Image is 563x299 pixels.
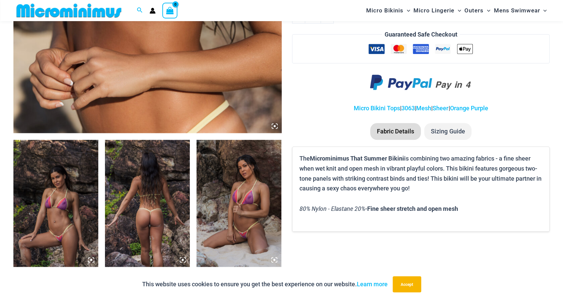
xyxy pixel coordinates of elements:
[401,105,415,112] a: 3063
[382,29,460,40] legend: Guaranteed Safe Checkout
[363,1,550,20] nav: Site Navigation
[412,2,463,19] a: Micro LingerieMenu ToggleMenu Toggle
[142,279,388,289] p: This website uses cookies to ensure you get the best experience on our website.
[492,2,548,19] a: Mens SwimwearMenu ToggleMenu Toggle
[484,2,490,19] span: Menu Toggle
[413,2,454,19] span: Micro Lingerie
[364,2,412,19] a: Micro BikinisMenu ToggleMenu Toggle
[470,105,488,112] a: Purple
[366,2,403,19] span: Micro Bikinis
[450,105,469,112] a: Orange
[540,2,547,19] span: Menu Toggle
[393,276,421,292] button: Accept
[162,3,178,18] a: View Shopping Cart, empty
[463,2,492,19] a: OutersMenu ToggleMenu Toggle
[433,105,448,112] a: Sheer
[299,204,365,213] i: 80% Nylon - Elastane 20%
[299,204,543,214] p: -
[464,2,484,19] span: Outers
[14,3,124,18] img: MM SHOP LOGO FLAT
[367,204,458,213] b: Fine sheer stretch and open mesh
[416,105,431,112] a: Mesh
[403,2,410,19] span: Menu Toggle
[196,140,281,267] img: That Summer Heat Wave 3063 Tri Top 4303 Micro Bottom
[105,140,190,267] img: That Summer Heat Wave 3063 Tri Top 4303 Micro Bottom
[13,140,98,267] img: That Summer Heat Wave 3063 Tri Top 4303 Micro Bottom
[370,123,421,140] li: Fabric Details
[424,123,471,140] li: Sizing Guide
[494,2,540,19] span: Mens Swimwear
[454,2,461,19] span: Menu Toggle
[309,154,404,162] b: Microminimus That Summer Bikini
[137,6,143,15] a: Search icon link
[150,8,156,14] a: Account icon link
[357,281,388,288] a: Learn more
[354,105,400,112] a: Micro Bikini Tops
[292,103,550,113] p: | | | |
[299,154,543,193] p: The is combining two amazing fabrics - a fine sheer when wet knit and open mesh in vibrant playfu...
